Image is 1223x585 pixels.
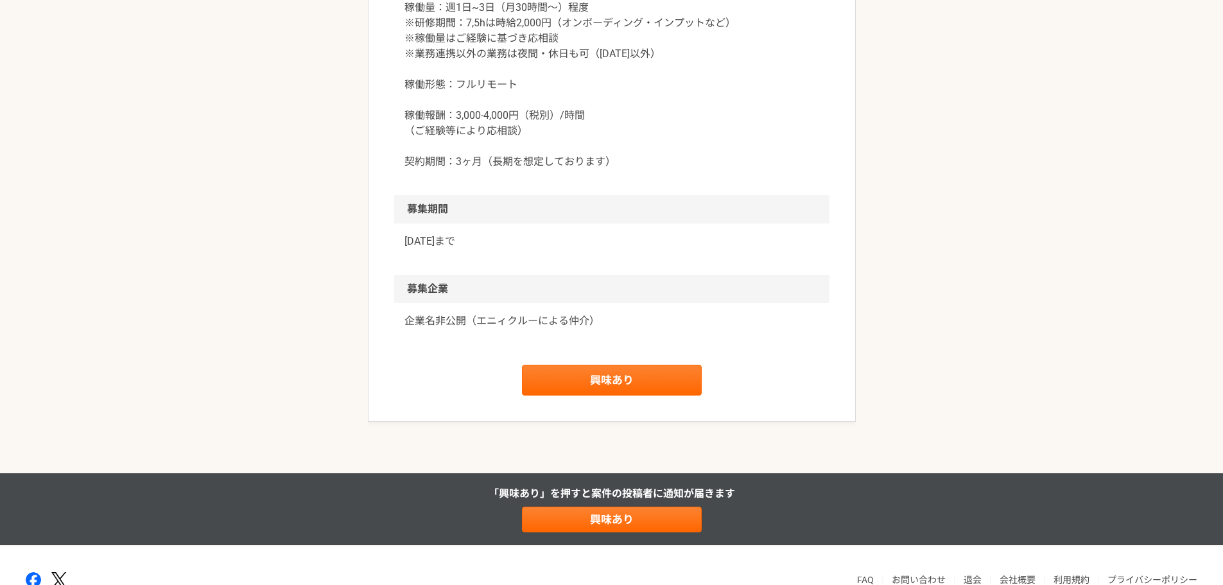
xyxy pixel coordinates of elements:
p: 「興味あり」を押すと 案件の投稿者に通知が届きます [489,486,735,502]
a: 企業名非公開（エニィクルーによる仲介） [404,313,819,329]
a: 興味あり [522,365,702,396]
a: 興味あり [522,507,702,532]
a: 利用規約 [1054,575,1089,585]
a: 会社概要 [1000,575,1036,585]
h2: 募集期間 [394,195,829,223]
a: プライバシーポリシー [1107,575,1197,585]
a: 退会 [964,575,982,585]
p: [DATE]まで [404,234,819,249]
a: お問い合わせ [892,575,946,585]
a: FAQ [857,575,874,585]
h2: 募集企業 [394,275,829,303]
